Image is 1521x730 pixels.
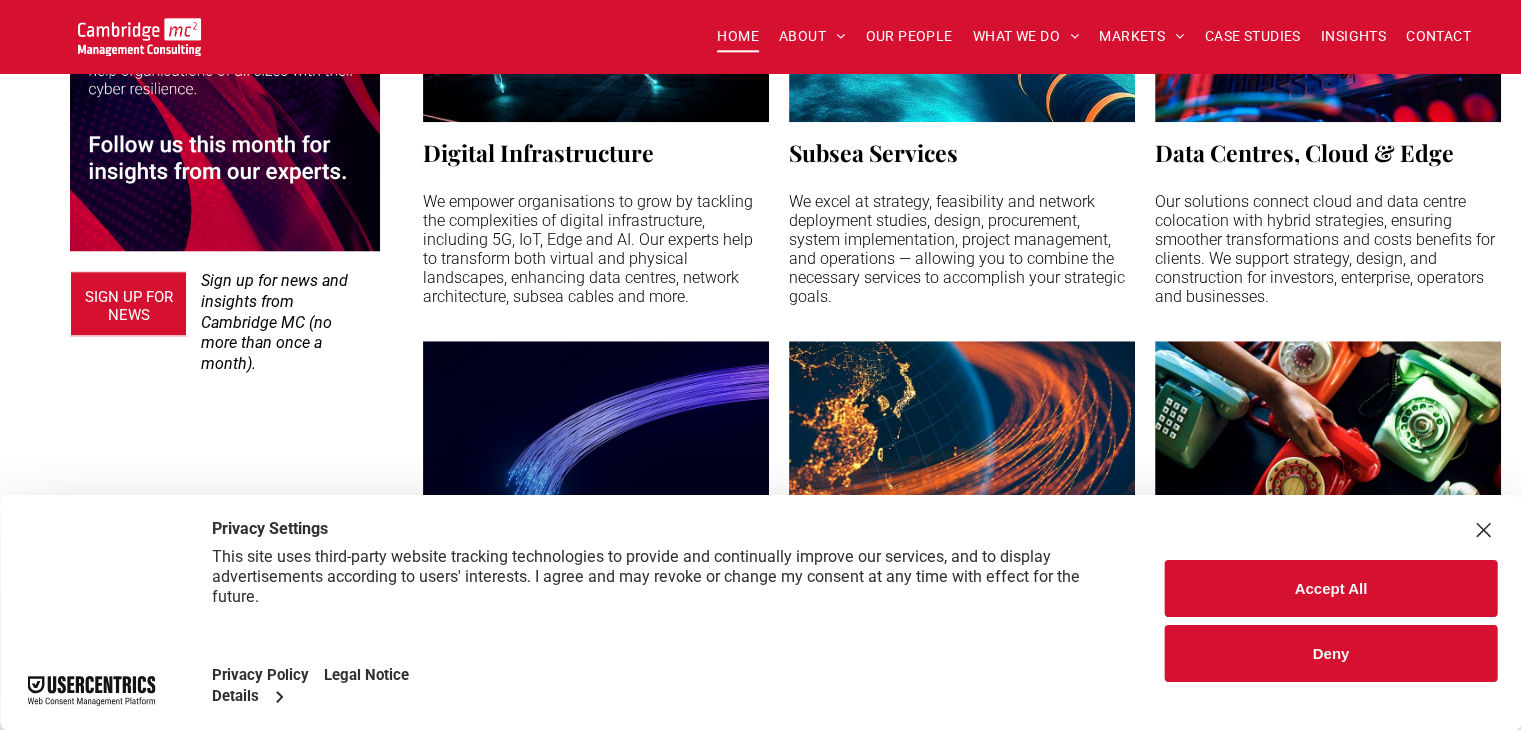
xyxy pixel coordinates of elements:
p: We empower organisations to grow by tackling the complexities of digital infrastructure, includin... [423,192,769,306]
h3: Digital Infrastructure [423,137,654,168]
a: Digital Transformation | Innovation | Cambridge Management Consulting [789,341,1135,541]
span: Sign up for news and insights from Cambridge MC (no more than once a month). [201,271,348,373]
a: TECHNOLOGY > DIGITAL INFRASTRUCTURE > Broadband Infrastructure | Cambridge MC [423,341,769,541]
a: OUR PEOPLE [855,21,962,52]
a: SIGN UP FOR NEWS [70,271,187,336]
a: INSIGHTS [1311,21,1396,52]
h3: Data Centres, Cloud & Edge [1155,137,1454,168]
a: WHAT WE DO [963,21,1090,52]
a: TECHNOLOGY > DIGITAL INFRASTRUCTURE > PSTN Switch-Off Services | Cambridge MC [1155,341,1501,541]
a: CONTACT [1396,21,1481,52]
span: SIGN UP FOR NEWS [72,272,184,340]
h3: Subsea Services [789,137,958,168]
p: Our solutions connect cloud and data centre colocation with hybrid strategies, ensuring smoother ... [1155,192,1501,306]
a: CASE STUDIES [1195,21,1311,52]
a: HOME [707,21,769,52]
img: Go to Homepage [78,18,201,56]
a: ABOUT [769,21,856,52]
a: Your Business Transformed | Cambridge Management Consulting [78,21,201,42]
a: MARKETS [1089,21,1194,52]
p: We excel at strategy, feasibility and network deployment studies, design, procurement, system imp... [789,192,1135,306]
